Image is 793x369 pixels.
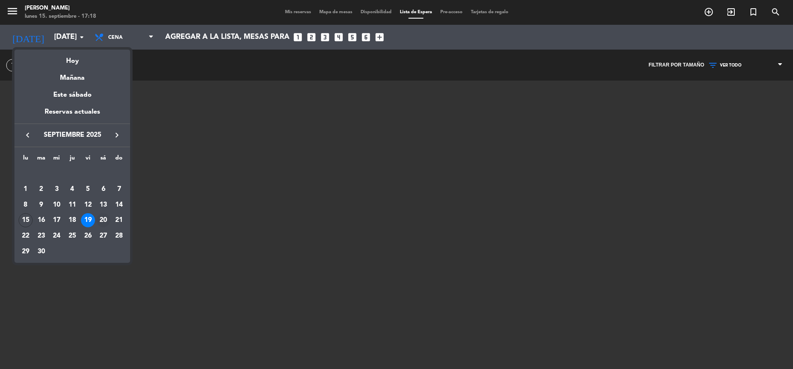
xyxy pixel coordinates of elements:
[34,229,48,243] div: 23
[14,83,130,107] div: Este sábado
[81,213,95,227] div: 19
[33,153,49,166] th: martes
[96,182,110,196] div: 6
[49,197,64,213] td: 10 de septiembre de 2025
[96,198,110,212] div: 13
[18,244,33,259] td: 29 de septiembre de 2025
[18,197,33,213] td: 8 de septiembre de 2025
[19,245,33,259] div: 29
[50,198,64,212] div: 10
[111,153,127,166] th: domingo
[18,153,33,166] th: lunes
[80,153,96,166] th: viernes
[34,198,48,212] div: 9
[96,213,110,227] div: 20
[19,198,33,212] div: 8
[81,229,95,243] div: 26
[96,228,112,244] td: 27 de septiembre de 2025
[111,197,127,213] td: 14 de septiembre de 2025
[50,229,64,243] div: 24
[49,153,64,166] th: miércoles
[80,228,96,244] td: 26 de septiembre de 2025
[19,213,33,227] div: 15
[33,197,49,213] td: 9 de septiembre de 2025
[50,213,64,227] div: 17
[65,213,79,227] div: 18
[81,182,95,196] div: 5
[109,130,124,140] button: keyboard_arrow_right
[33,212,49,228] td: 16 de septiembre de 2025
[20,130,35,140] button: keyboard_arrow_left
[64,228,80,244] td: 25 de septiembre de 2025
[65,182,79,196] div: 4
[18,166,127,181] td: SEP.
[33,181,49,197] td: 2 de septiembre de 2025
[96,212,112,228] td: 20 de septiembre de 2025
[19,182,33,196] div: 1
[64,181,80,197] td: 4 de septiembre de 2025
[65,229,79,243] div: 25
[112,229,126,243] div: 28
[18,181,33,197] td: 1 de septiembre de 2025
[111,228,127,244] td: 28 de septiembre de 2025
[34,213,48,227] div: 16
[112,213,126,227] div: 21
[81,198,95,212] div: 12
[112,130,122,140] i: keyboard_arrow_right
[33,228,49,244] td: 23 de septiembre de 2025
[23,130,33,140] i: keyboard_arrow_left
[18,228,33,244] td: 22 de septiembre de 2025
[112,198,126,212] div: 14
[64,153,80,166] th: jueves
[96,153,112,166] th: sábado
[80,212,96,228] td: 19 de septiembre de 2025
[111,181,127,197] td: 7 de septiembre de 2025
[111,212,127,228] td: 21 de septiembre de 2025
[65,198,79,212] div: 11
[34,245,48,259] div: 30
[96,229,110,243] div: 27
[49,228,64,244] td: 24 de septiembre de 2025
[35,130,109,140] span: septiembre 2025
[33,244,49,259] td: 30 de septiembre de 2025
[80,197,96,213] td: 12 de septiembre de 2025
[64,212,80,228] td: 18 de septiembre de 2025
[112,182,126,196] div: 7
[49,181,64,197] td: 3 de septiembre de 2025
[96,197,112,213] td: 13 de septiembre de 2025
[80,181,96,197] td: 5 de septiembre de 2025
[50,182,64,196] div: 3
[19,229,33,243] div: 22
[14,67,130,83] div: Mañana
[49,212,64,228] td: 17 de septiembre de 2025
[18,212,33,228] td: 15 de septiembre de 2025
[14,50,130,67] div: Hoy
[64,197,80,213] td: 11 de septiembre de 2025
[14,107,130,124] div: Reservas actuales
[96,181,112,197] td: 6 de septiembre de 2025
[34,182,48,196] div: 2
